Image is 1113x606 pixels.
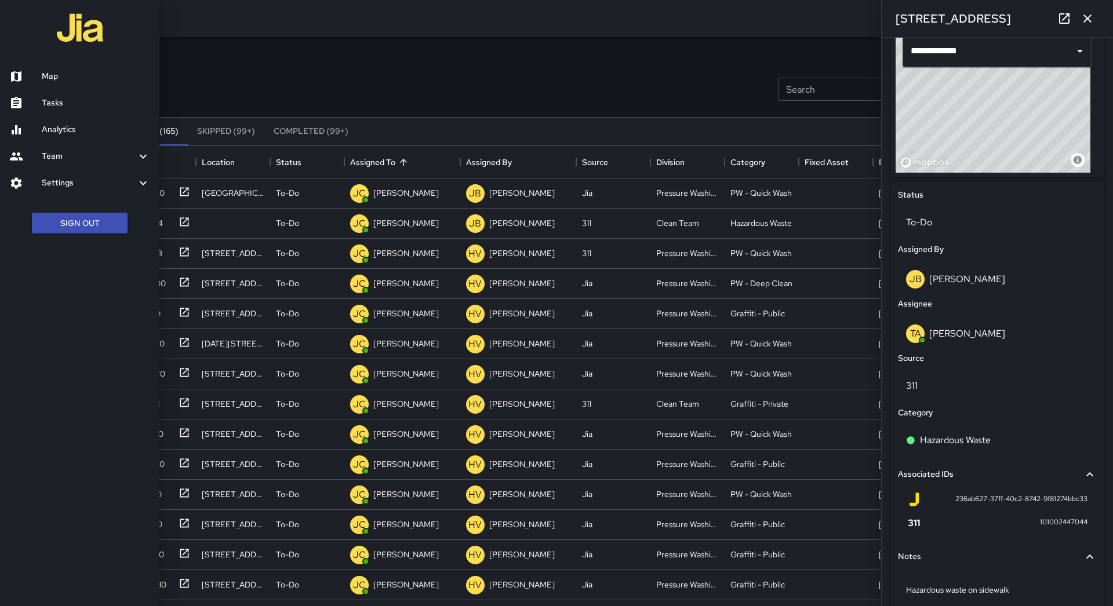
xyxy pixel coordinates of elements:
[32,213,128,234] button: Sign Out
[42,150,136,163] h6: Team
[42,70,150,83] h6: Map
[42,97,150,109] h6: Tasks
[57,5,103,51] img: jia-logo
[42,177,136,189] h6: Settings
[42,123,150,136] h6: Analytics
